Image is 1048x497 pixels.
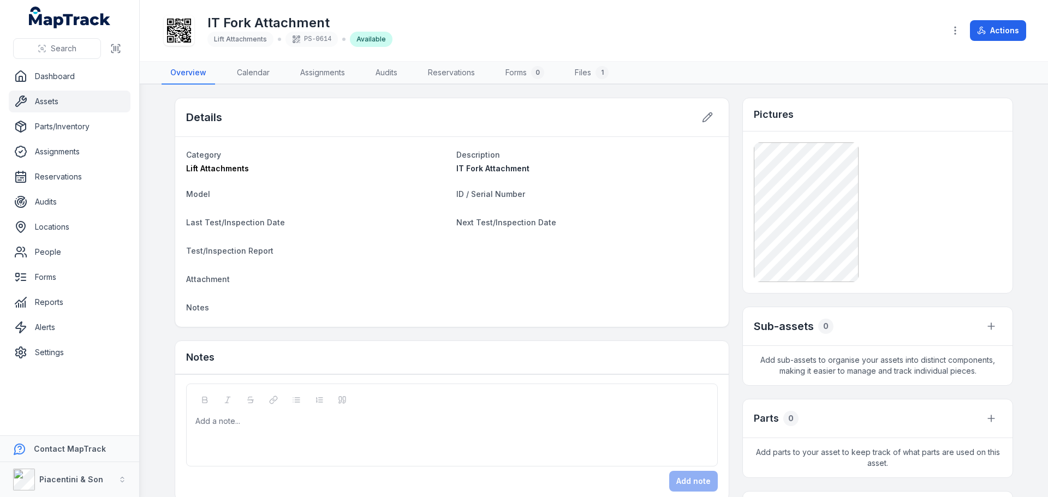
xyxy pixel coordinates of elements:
[367,62,406,85] a: Audits
[186,164,249,173] span: Lift Attachments
[291,62,354,85] a: Assignments
[9,241,130,263] a: People
[9,166,130,188] a: Reservations
[162,62,215,85] a: Overview
[9,191,130,213] a: Audits
[970,20,1026,41] button: Actions
[9,91,130,112] a: Assets
[34,444,106,453] strong: Contact MapTrack
[285,32,338,47] div: PS-0614
[186,350,215,365] h3: Notes
[743,346,1013,385] span: Add sub-assets to organise your assets into distinct components, making it easier to manage and t...
[566,62,617,85] a: Files1
[754,319,814,334] h2: Sub-assets
[186,246,273,255] span: Test/Inspection Report
[9,291,130,313] a: Reports
[9,316,130,338] a: Alerts
[9,116,130,137] a: Parts/Inventory
[51,43,76,54] span: Search
[214,35,267,43] span: Lift Attachments
[350,32,392,47] div: Available
[228,62,278,85] a: Calendar
[9,216,130,238] a: Locations
[9,342,130,363] a: Settings
[754,411,779,426] h3: Parts
[186,110,222,125] h2: Details
[419,62,484,85] a: Reservations
[13,38,101,59] button: Search
[818,319,833,334] div: 0
[456,189,525,199] span: ID / Serial Number
[186,218,285,227] span: Last Test/Inspection Date
[9,141,130,163] a: Assignments
[497,62,553,85] a: Forms0
[186,274,230,284] span: Attachment
[9,65,130,87] a: Dashboard
[456,164,529,173] span: IT Fork Attachment
[743,438,1013,477] span: Add parts to your asset to keep track of what parts are used on this asset.
[39,475,103,484] strong: Piacentini & Son
[783,411,799,426] div: 0
[186,150,221,159] span: Category
[456,150,500,159] span: Description
[596,66,609,79] div: 1
[186,189,210,199] span: Model
[9,266,130,288] a: Forms
[29,7,111,28] a: MapTrack
[207,14,392,32] h1: IT Fork Attachment
[186,303,209,312] span: Notes
[754,107,794,122] h3: Pictures
[456,218,556,227] span: Next Test/Inspection Date
[531,66,544,79] div: 0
